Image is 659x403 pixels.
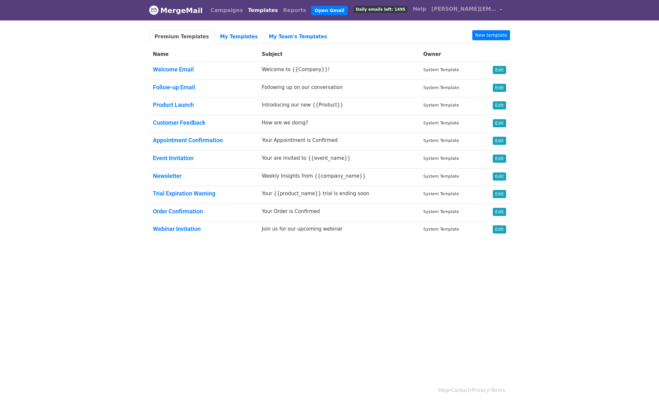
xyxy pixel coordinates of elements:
[423,209,459,214] small: System Template
[153,101,194,108] a: Product Launch
[419,47,480,62] th: Owner
[493,172,506,181] a: Edit
[423,120,459,125] small: System Template
[451,387,470,393] a: Contact
[493,190,506,198] a: Edit
[258,62,420,80] td: Welcome to {{Company}}!
[149,47,258,62] th: Name
[493,225,506,233] a: Edit
[245,4,280,17] a: Templates
[153,66,194,73] a: Welcome Email
[311,6,347,15] a: Open Gmail
[423,191,459,196] small: System Template
[493,137,506,145] a: Edit
[472,30,510,40] a: New template
[208,4,245,17] a: Campaigns
[493,155,506,163] a: Edit
[423,174,459,179] small: System Template
[258,47,420,62] th: Subject
[354,6,408,13] span: Daily emails left: 1495
[423,227,459,232] small: System Template
[258,221,420,239] td: Join us for our upcoming webinar
[472,387,489,393] a: Privacy
[149,30,214,44] a: Premium Templates
[153,190,215,197] a: Trial Expiration Warning
[493,101,506,109] a: Edit
[423,156,459,161] small: System Template
[423,138,459,143] small: System Template
[258,186,420,204] td: Your {{product_name}} trial is ending soon
[153,137,223,144] a: Appointment Confirmation
[491,387,505,393] a: Terms
[258,168,420,186] td: Weekly Insights from {{company_name}}
[423,103,459,107] small: System Template
[153,84,195,91] a: Follow-up Email
[429,3,505,18] a: [PERSON_NAME][EMAIL_ADDRESS][DOMAIN_NAME]
[281,4,309,17] a: Reports
[431,5,496,13] span: [PERSON_NAME][EMAIL_ADDRESS][DOMAIN_NAME]
[258,80,420,97] td: Following up on our conversation
[258,97,420,115] td: Introducing our new {{Product}}
[423,85,459,90] small: System Template
[153,155,194,161] a: Event Invitation
[351,3,410,16] a: Daily emails left: 1495
[258,115,420,133] td: How are we doing?
[493,84,506,92] a: Edit
[493,208,506,216] a: Edit
[258,204,420,221] td: Your Order is Confirmed
[263,30,332,44] a: My Team's Templates
[438,387,450,393] a: Help
[258,150,420,168] td: Your are invited to {{event_name}}
[214,30,263,44] a: My Templates
[149,5,159,15] img: MergeMail logo
[423,67,459,72] small: System Template
[410,3,429,16] a: Help
[493,119,506,127] a: Edit
[153,225,201,232] a: Webinar Invitation
[258,133,420,151] td: Your Appointment is Confirmed
[153,119,206,126] a: Customer Feedback
[493,66,506,74] a: Edit
[153,208,203,215] a: Order Confirmation
[153,172,182,179] a: Newsletter
[149,4,203,17] a: MergeMail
